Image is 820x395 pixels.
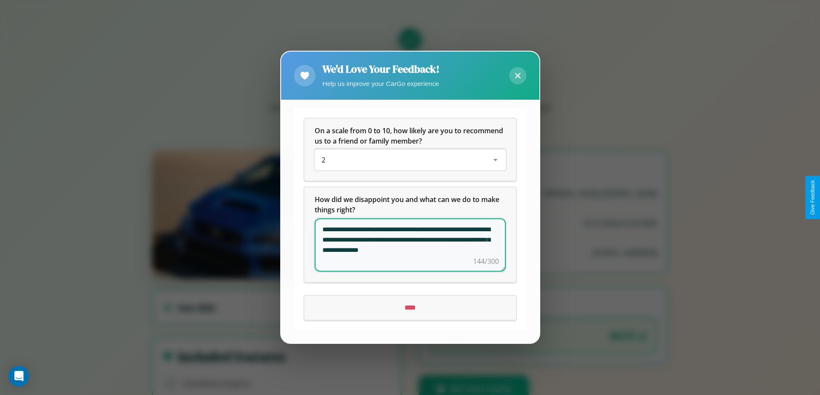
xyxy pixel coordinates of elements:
[322,62,439,76] h2: We'd Love Your Feedback!
[315,150,506,171] div: On a scale from 0 to 10, how likely are you to recommend us to a friend or family member?
[810,180,816,215] div: Give Feedback
[322,156,325,165] span: 2
[322,78,439,89] p: Help us improve your CarGo experience
[315,126,505,146] span: On a scale from 0 to 10, how likely are you to recommend us to a friend or family member?
[315,195,501,215] span: How did we disappoint you and what can we do to make things right?
[315,126,506,147] h5: On a scale from 0 to 10, how likely are you to recommend us to a friend or family member?
[304,119,516,181] div: On a scale from 0 to 10, how likely are you to recommend us to a friend or family member?
[9,366,29,386] div: Open Intercom Messenger
[473,257,499,267] div: 144/300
